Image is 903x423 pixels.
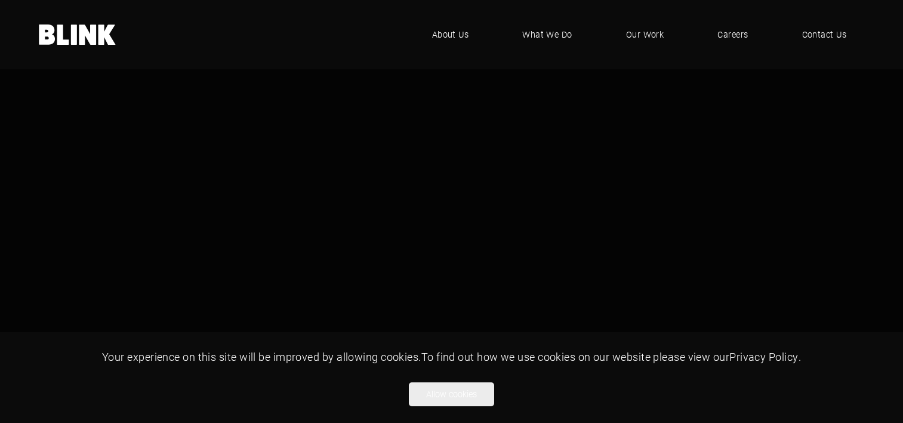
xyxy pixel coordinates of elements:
[39,24,116,45] a: Home
[784,17,865,53] a: Contact Us
[432,28,469,41] span: About Us
[414,17,487,53] a: About Us
[522,28,572,41] span: What We Do
[409,382,494,406] button: Allow cookies
[699,17,766,53] a: Careers
[504,17,590,53] a: What We Do
[802,28,847,41] span: Contact Us
[102,350,801,364] span: Your experience on this site will be improved by allowing cookies. To find out how we use cookies...
[717,28,748,41] span: Careers
[729,350,798,364] a: Privacy Policy
[608,17,682,53] a: Our Work
[626,28,664,41] span: Our Work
